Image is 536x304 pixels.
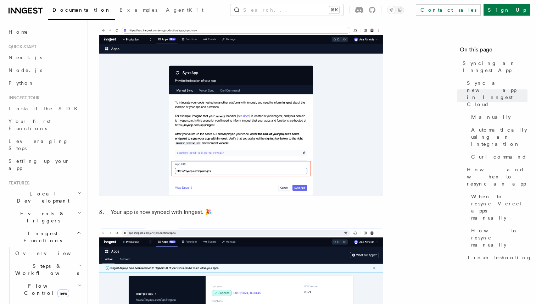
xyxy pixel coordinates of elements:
span: Sync a new app in Inngest Cloud [467,79,527,108]
a: Manually [468,111,527,123]
span: Steps & Workflows [12,262,79,277]
button: Toggle dark mode [387,6,404,14]
span: Troubleshooting [467,254,532,261]
button: Local Development [6,187,83,207]
a: How and when to resync an app [464,163,527,190]
a: Troubleshooting [464,251,527,264]
a: Sign Up [484,4,530,16]
span: Install the SDK [9,106,82,111]
span: Syncing an Inngest App [463,60,527,74]
a: Home [6,26,83,38]
button: Events & Triggers [6,207,83,227]
a: Node.js [6,64,83,77]
button: Inngest Functions [6,227,83,247]
a: Overview [12,247,83,260]
a: Sync a new app in Inngest Cloud [464,77,527,111]
span: Home [9,28,28,35]
span: Flow Control [12,282,78,297]
button: Search...⌘K [230,4,344,16]
a: Syncing an Inngest App [460,57,527,77]
span: Your first Functions [9,118,51,131]
a: When to resync Vercel apps manually [468,190,527,224]
span: Events & Triggers [6,210,77,224]
kbd: ⌘K [329,6,339,13]
a: Documentation [48,2,115,20]
a: Leveraging Steps [6,135,83,155]
h4: On this page [460,45,527,57]
a: Your first Functions [6,115,83,135]
a: Python [6,77,83,89]
span: Manually [471,114,511,121]
span: Next.js [9,55,42,60]
a: Automatically using an integration [468,123,527,150]
span: Documentation [52,7,111,13]
span: Setting up your app [9,158,69,171]
span: new [57,289,69,297]
span: When to resync Vercel apps manually [471,193,527,221]
span: Inngest tour [6,95,40,101]
span: Curl command [471,153,527,160]
a: Install the SDK [6,102,83,115]
span: Overview [15,250,88,256]
span: How and when to resync an app [467,166,527,187]
a: Examples [115,2,162,19]
li: Your app is now synced with Inngest. 🎉 [108,207,383,217]
a: How to resync manually [468,224,527,251]
span: Quick start [6,44,37,50]
span: Features [6,180,29,186]
span: Python [9,80,34,86]
span: Automatically using an integration [471,126,527,148]
button: Steps & Workflows [12,260,83,280]
span: Leveraging Steps [9,138,68,151]
span: Examples [119,7,157,13]
button: Flow Controlnew [12,280,83,299]
span: How to resync manually [471,227,527,248]
a: Contact sales [416,4,481,16]
span: AgentKit [166,7,203,13]
span: Node.js [9,67,42,73]
span: Inngest Functions [6,230,77,244]
span: Local Development [6,190,77,204]
a: AgentKit [162,2,208,19]
a: Setting up your app [6,155,83,175]
a: Curl command [468,150,527,163]
a: Next.js [6,51,83,64]
img: Sync New App form where you paste your project’s serve endpoint to inform Inngest about the locat... [99,26,383,196]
